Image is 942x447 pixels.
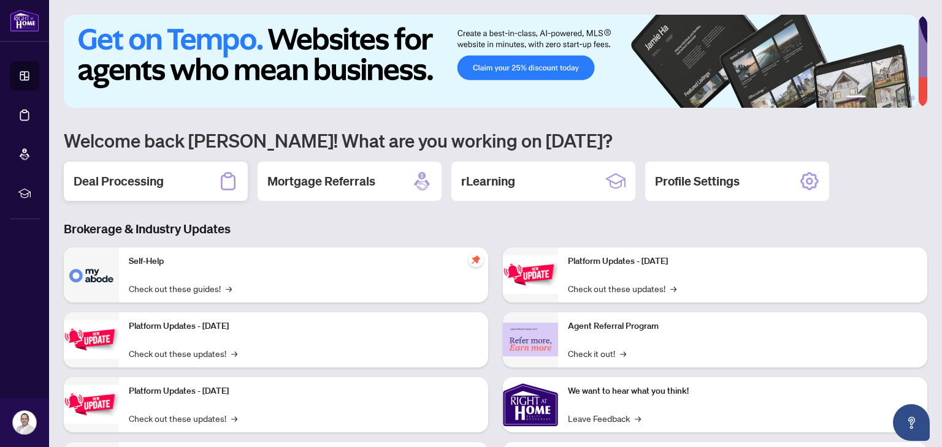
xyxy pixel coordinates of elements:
h2: rLearning [461,173,515,190]
span: → [635,411,641,425]
h1: Welcome back [PERSON_NAME]! What are you working on [DATE]? [64,129,927,152]
button: 5 [900,96,905,100]
a: Check it out!→ [568,347,626,360]
p: Agent Referral Program [568,320,917,333]
a: Check out these updates!→ [129,347,237,360]
h3: Brokerage & Industry Updates [64,220,927,238]
p: Self-Help [129,255,478,268]
img: Platform Updates - June 23, 2025 [503,255,558,294]
a: Check out these guides!→ [129,282,232,295]
img: Slide 0 [64,15,918,108]
button: Open asap [893,404,930,441]
img: Platform Updates - September 16, 2025 [64,320,119,359]
button: 3 [881,96,886,100]
img: We want to hear what you think! [503,377,558,432]
a: Check out these updates!→ [568,282,676,295]
h2: Deal Processing [74,173,164,190]
h2: Mortgage Referrals [267,173,375,190]
span: → [226,282,232,295]
a: Check out these updates!→ [129,411,237,425]
span: → [231,411,237,425]
span: pushpin [469,252,483,267]
img: Self-Help [64,247,119,302]
h2: Profile Settings [655,173,740,190]
img: Profile Icon [13,411,36,434]
a: Leave Feedback→ [568,411,641,425]
p: Platform Updates - [DATE] [129,320,478,333]
span: → [231,347,237,360]
button: 6 [910,96,915,100]
p: Platform Updates - [DATE] [129,385,478,398]
img: Agent Referral Program [503,323,558,356]
img: logo [10,9,39,32]
p: We want to hear what you think! [568,385,917,398]
button: 2 [871,96,876,100]
span: → [620,347,626,360]
button: 4 [890,96,895,100]
img: Platform Updates - July 21, 2025 [64,385,119,424]
button: 1 [846,96,866,100]
p: Platform Updates - [DATE] [568,255,917,268]
span: → [670,282,676,295]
